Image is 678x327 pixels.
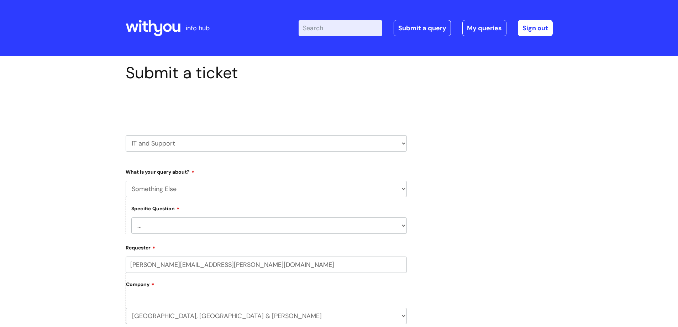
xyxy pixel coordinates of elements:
a: Submit a query [394,20,451,36]
div: | - [299,20,553,36]
label: Company [126,279,407,295]
label: What is your query about? [126,167,407,175]
p: info hub [186,22,210,34]
label: Requester [126,242,407,251]
h1: Submit a ticket [126,63,407,83]
a: My queries [462,20,506,36]
a: Sign out [518,20,553,36]
label: Specific Question [131,205,180,212]
input: Email [126,257,407,273]
input: Search [299,20,382,36]
h2: Select issue type [126,99,407,112]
